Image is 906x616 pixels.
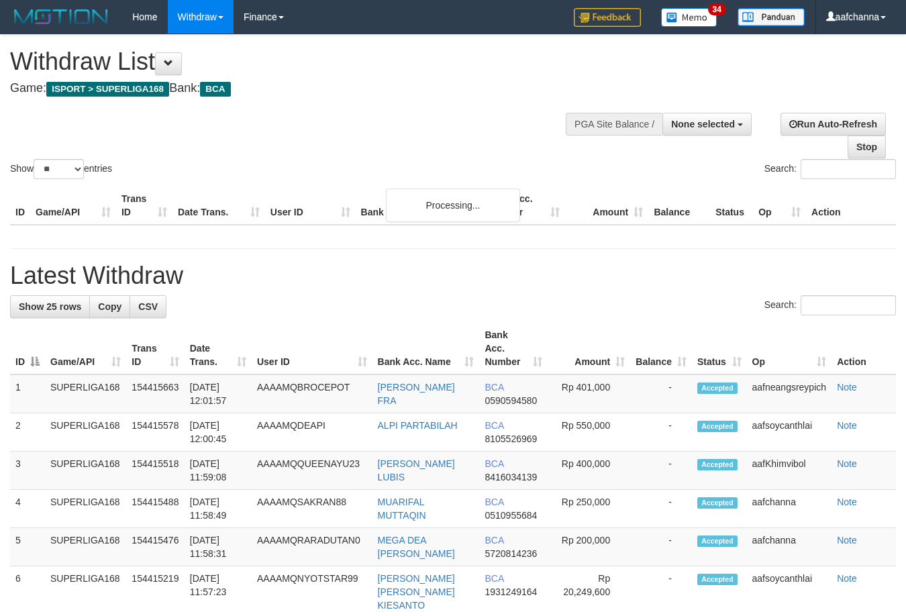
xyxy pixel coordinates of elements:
span: Copy 8105526969 to clipboard [485,433,537,444]
span: BCA [485,497,503,507]
img: panduan.png [738,8,805,26]
td: 1 [10,374,45,413]
h1: Withdraw List [10,48,591,75]
td: - [630,374,692,413]
th: User ID [265,187,356,225]
button: None selected [662,113,752,136]
td: - [630,452,692,490]
span: Copy 5720814236 to clipboard [485,548,537,559]
span: Copy 8416034139 to clipboard [485,472,537,482]
th: Bank Acc. Number: activate to sort column ascending [479,323,547,374]
th: Status: activate to sort column ascending [692,323,747,374]
th: Balance: activate to sort column ascending [630,323,692,374]
div: Processing... [386,189,520,222]
td: SUPERLIGA168 [45,374,126,413]
img: Feedback.jpg [574,8,641,27]
span: BCA [485,420,503,431]
th: Action [832,323,896,374]
th: Op: activate to sort column ascending [747,323,832,374]
a: Note [837,535,857,546]
a: Note [837,458,857,469]
td: Rp 400,000 [548,452,630,490]
td: 154415476 [126,528,184,566]
label: Search: [764,159,896,179]
span: Copy 0590594580 to clipboard [485,395,537,406]
th: Bank Acc. Name [356,187,483,225]
span: None selected [671,119,735,130]
span: BCA [485,535,503,546]
th: Amount: activate to sort column ascending [548,323,630,374]
td: SUPERLIGA168 [45,452,126,490]
td: Rp 401,000 [548,374,630,413]
th: Bank Acc. Name: activate to sort column ascending [372,323,480,374]
a: CSV [130,295,166,318]
span: CSV [138,301,158,312]
td: SUPERLIGA168 [45,528,126,566]
th: Op [753,187,806,225]
span: Show 25 rows [19,301,81,312]
label: Search: [764,295,896,315]
td: AAAAMQBROCEPOT [252,374,372,413]
a: Stop [848,136,886,158]
label: Show entries [10,159,112,179]
a: [PERSON_NAME] FRA [378,382,455,406]
td: Rp 200,000 [548,528,630,566]
a: MUARIFAL MUTTAQIN [378,497,426,521]
h1: Latest Withdraw [10,262,896,289]
td: SUPERLIGA168 [45,413,126,452]
th: Bank Acc. Number [482,187,565,225]
a: Copy [89,295,130,318]
td: AAAAMQSAKRAN88 [252,490,372,528]
a: Note [837,382,857,393]
td: 154415518 [126,452,184,490]
th: Game/API [30,187,116,225]
td: [DATE] 11:58:49 [185,490,252,528]
td: - [630,413,692,452]
td: AAAAMQQUEENAYU23 [252,452,372,490]
span: Accepted [697,574,738,585]
td: 3 [10,452,45,490]
th: Date Trans. [172,187,265,225]
span: 34 [708,3,726,15]
span: Accepted [697,497,738,509]
td: aafsoycanthlai [747,413,832,452]
td: AAAAMQDEAPI [252,413,372,452]
th: Trans ID [116,187,172,225]
th: Status [710,187,753,225]
a: Note [837,573,857,584]
span: Copy 1931249164 to clipboard [485,586,537,597]
span: BCA [200,82,230,97]
span: Copy 0510955684 to clipboard [485,510,537,521]
a: [PERSON_NAME] LUBIS [378,458,455,482]
a: [PERSON_NAME] [PERSON_NAME] KIESANTO [378,573,455,611]
td: 2 [10,413,45,452]
td: - [630,490,692,528]
a: ALPI PARTABILAH [378,420,458,431]
a: Note [837,420,857,431]
span: Accepted [697,421,738,432]
th: Amount [565,187,648,225]
span: BCA [485,382,503,393]
td: AAAAMQRARADUTAN0 [252,528,372,566]
td: 5 [10,528,45,566]
span: ISPORT > SUPERLIGA168 [46,82,169,97]
a: MEGA DEA [PERSON_NAME] [378,535,455,559]
td: [DATE] 11:59:08 [185,452,252,490]
th: Action [806,187,896,225]
td: 154415488 [126,490,184,528]
input: Search: [801,159,896,179]
th: Date Trans.: activate to sort column ascending [185,323,252,374]
img: MOTION_logo.png [10,7,112,27]
select: Showentries [34,159,84,179]
div: PGA Site Balance / [566,113,662,136]
a: Show 25 rows [10,295,90,318]
td: aafKhimvibol [747,452,832,490]
th: Trans ID: activate to sort column ascending [126,323,184,374]
td: [DATE] 12:01:57 [185,374,252,413]
th: Game/API: activate to sort column ascending [45,323,126,374]
th: Balance [648,187,710,225]
td: 154415578 [126,413,184,452]
td: - [630,528,692,566]
span: Accepted [697,382,738,394]
td: [DATE] 11:58:31 [185,528,252,566]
